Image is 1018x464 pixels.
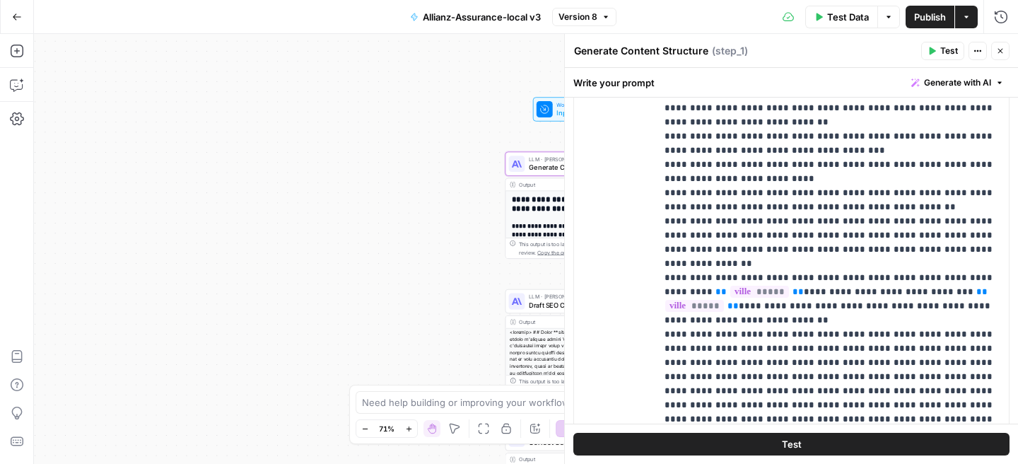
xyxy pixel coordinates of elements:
[529,437,630,447] span: Correct Geographic Information
[552,8,616,26] button: Version 8
[914,10,946,24] span: Publish
[906,74,1010,92] button: Generate with AI
[519,240,657,257] div: This output is too large & has been abbreviated for review. to view the full content.
[921,42,964,60] button: Test
[537,249,575,255] span: Copy the output
[505,289,662,396] div: LLM · [PERSON_NAME] 4Draft SEO ContentStep 2Output<loremip> ## Dolor **sitametco a Elitsed doe te...
[519,456,634,463] div: Output
[529,163,635,173] span: Generate Content Structure
[379,423,394,434] span: 71%
[519,180,634,188] div: Output
[940,45,958,57] span: Test
[574,44,708,58] textarea: Generate Content Structure
[556,100,607,108] span: Workflow
[505,97,662,121] div: WorkflowInput SettingsInputs
[529,156,635,163] span: LLM · [PERSON_NAME] 4
[402,6,549,28] button: Allianz-Assurance-local v3
[827,10,869,24] span: Test Data
[565,68,1018,97] div: Write your prompt
[529,293,634,301] span: LLM · [PERSON_NAME] 4
[423,10,541,24] span: Allianz-Assurance-local v3
[529,300,634,310] span: Draft SEO Content
[782,437,802,451] span: Test
[556,108,607,117] span: Input Settings
[558,11,597,23] span: Version 8
[805,6,877,28] button: Test Data
[906,6,954,28] button: Publish
[924,76,991,89] span: Generate with AI
[573,433,1010,456] button: Test
[712,44,748,58] span: ( step_1 )
[519,378,657,394] div: This output is too large & has been abbreviated for review. to view the full content.
[519,318,634,326] div: Output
